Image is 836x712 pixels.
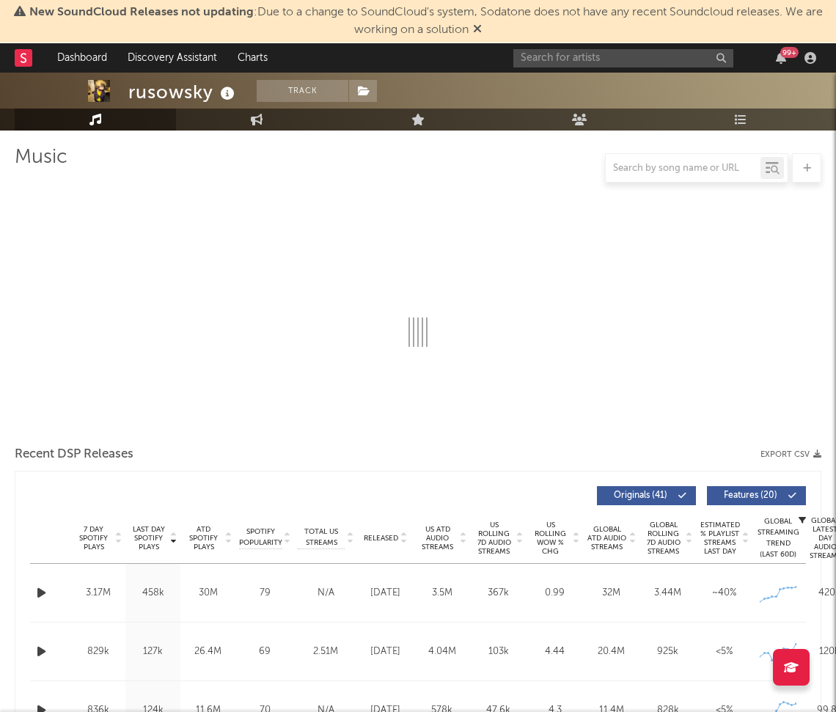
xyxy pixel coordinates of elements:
div: 3.5M [417,586,466,601]
div: 30M [184,586,232,601]
span: Released [364,534,398,543]
div: [DATE] [361,586,410,601]
a: Charts [227,43,278,73]
div: 4.44 [530,645,579,659]
div: N/A [298,586,353,601]
span: Originals ( 41 ) [606,491,674,500]
span: 7 Day Spotify Plays [74,525,113,551]
div: 79 [239,586,290,601]
button: 99+ [776,52,786,64]
span: Spotify Popularity [239,526,282,548]
input: Search by song name or URL [606,163,760,175]
div: 925k [643,645,692,659]
div: 3.17M [74,586,122,601]
div: 3.44M [643,586,692,601]
span: Last Day Spotify Plays [129,525,168,551]
a: Dashboard [47,43,117,73]
div: 103k [474,645,523,659]
span: Dismiss [473,24,482,36]
div: 2.51M [298,645,353,659]
div: ~ 40 % [700,586,749,601]
span: Global ATD Audio Streams [587,525,627,551]
span: US ATD Audio Streams [417,525,458,551]
div: 69 [239,645,290,659]
div: 829k [74,645,122,659]
div: 99 + [780,47,799,58]
span: : Due to a change to SoundCloud's system, Sodatone does not have any recent Soundcloud releases. ... [29,7,823,36]
a: Discovery Assistant [117,43,227,73]
span: Music [15,149,67,166]
div: Global Streaming Trend (Last 60D) [756,516,800,560]
span: Estimated % Playlist Streams Last Day [700,521,740,556]
span: New SoundCloud Releases not updating [29,7,254,18]
span: US Rolling WoW % Chg [530,521,571,556]
div: [DATE] [361,645,410,659]
div: 32M [587,586,636,601]
button: Features(20) [707,486,806,505]
span: Features ( 20 ) [716,491,784,500]
span: Recent DSP Releases [15,446,133,463]
input: Search for artists [513,49,733,67]
span: Total US Streams [298,526,345,548]
span: Global Rolling 7D Audio Streams [643,521,683,556]
div: 367k [474,586,523,601]
div: 20.4M [587,645,636,659]
span: ATD Spotify Plays [184,525,223,551]
div: 4.04M [417,645,466,659]
button: Originals(41) [597,486,696,505]
div: 127k [129,645,177,659]
div: 458k [129,586,177,601]
button: Export CSV [760,450,821,459]
div: 26.4M [184,645,232,659]
span: US Rolling 7D Audio Streams [474,521,514,556]
div: 0.99 [530,586,579,601]
button: Track [257,80,348,102]
div: <5% [700,645,749,659]
div: rusowsky [128,80,238,104]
